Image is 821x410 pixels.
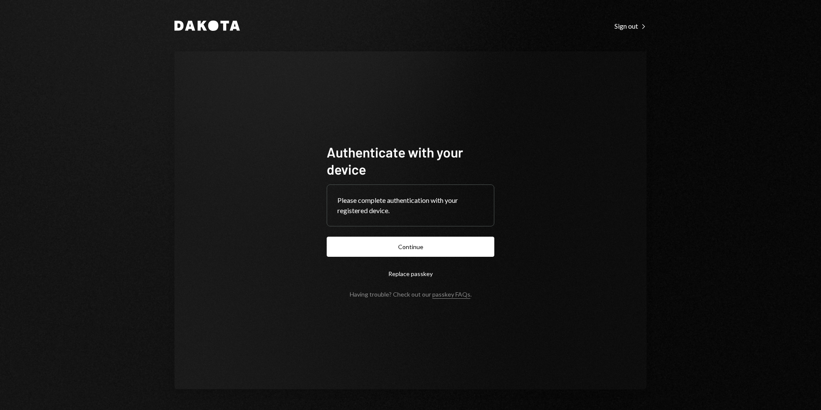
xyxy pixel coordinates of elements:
[327,264,494,284] button: Replace passkey
[327,143,494,178] h1: Authenticate with your device
[614,22,647,30] div: Sign out
[337,195,484,216] div: Please complete authentication with your registered device.
[350,291,472,298] div: Having trouble? Check out our .
[614,21,647,30] a: Sign out
[432,291,470,299] a: passkey FAQs
[327,237,494,257] button: Continue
